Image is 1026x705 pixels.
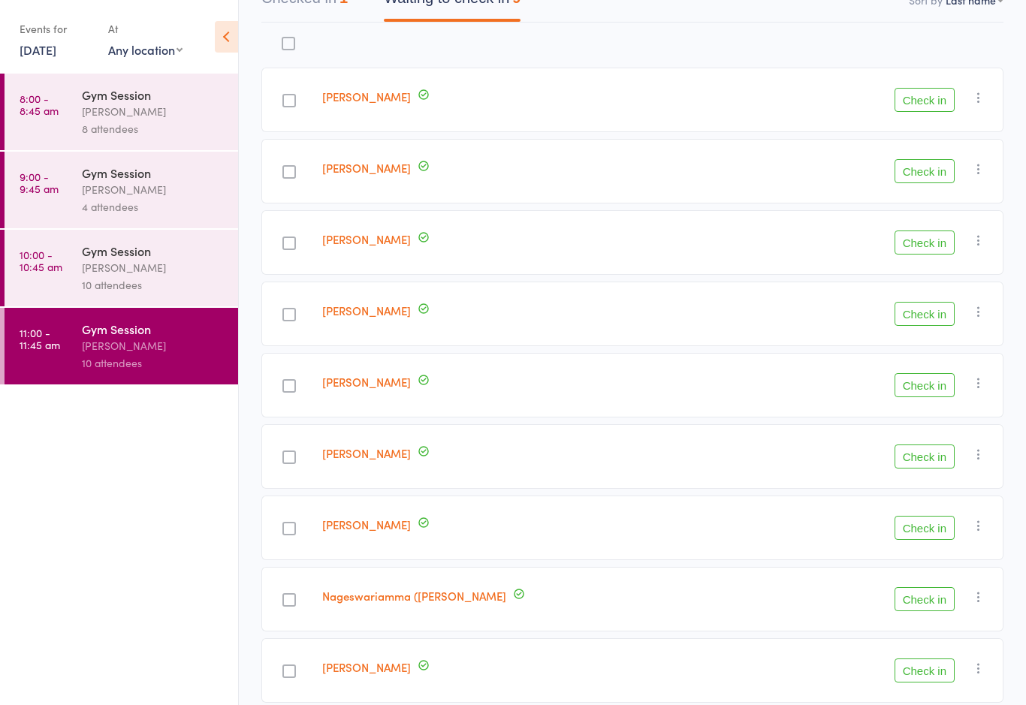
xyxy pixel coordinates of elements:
[5,74,238,150] a: 8:00 -8:45 amGym Session[PERSON_NAME]8 attendees
[895,302,955,326] button: Check in
[895,230,955,255] button: Check in
[322,89,411,104] a: [PERSON_NAME]
[895,373,955,397] button: Check in
[82,276,225,294] div: 10 attendees
[82,354,225,372] div: 10 attendees
[20,170,59,194] time: 9:00 - 9:45 am
[322,588,506,604] a: Nageswariamma ([PERSON_NAME]
[5,230,238,306] a: 10:00 -10:45 amGym Session[PERSON_NAME]10 attendees
[322,445,411,461] a: [PERSON_NAME]
[108,17,183,41] div: At
[322,374,411,390] a: [PERSON_NAME]
[322,160,411,176] a: [PERSON_NAME]
[895,159,955,183] button: Check in
[82,120,225,137] div: 8 attendees
[82,103,225,120] div: [PERSON_NAME]
[322,231,411,247] a: [PERSON_NAME]
[20,41,56,58] a: [DATE]
[82,164,225,181] div: Gym Session
[895,88,955,112] button: Check in
[895,587,955,611] button: Check in
[895,516,955,540] button: Check in
[895,658,955,682] button: Check in
[108,41,183,58] div: Any location
[82,181,225,198] div: [PERSON_NAME]
[82,259,225,276] div: [PERSON_NAME]
[20,92,59,116] time: 8:00 - 8:45 am
[82,198,225,215] div: 4 attendees
[82,243,225,259] div: Gym Session
[82,86,225,103] div: Gym Session
[322,659,411,675] a: [PERSON_NAME]
[322,517,411,532] a: [PERSON_NAME]
[20,327,60,351] time: 11:00 - 11:45 am
[895,444,955,468] button: Check in
[82,337,225,354] div: [PERSON_NAME]
[82,321,225,337] div: Gym Session
[20,17,93,41] div: Events for
[5,152,238,228] a: 9:00 -9:45 amGym Session[PERSON_NAME]4 attendees
[20,249,62,273] time: 10:00 - 10:45 am
[5,308,238,384] a: 11:00 -11:45 amGym Session[PERSON_NAME]10 attendees
[322,303,411,318] a: [PERSON_NAME]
